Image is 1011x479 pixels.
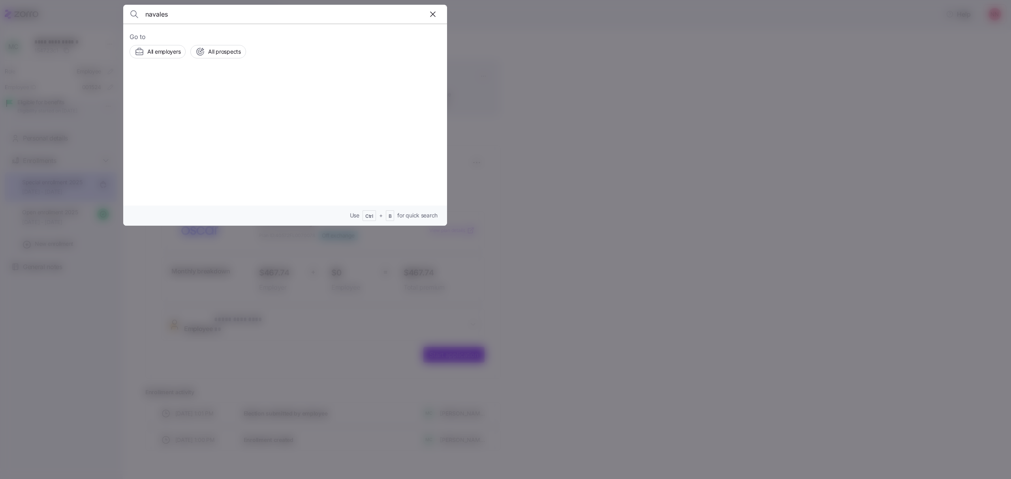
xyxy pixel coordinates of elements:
[130,32,441,42] span: Go to
[365,213,373,220] span: Ctrl
[208,48,241,56] span: All prospects
[130,45,186,58] button: All employers
[379,211,383,219] span: +
[147,48,180,56] span: All employers
[389,213,392,220] span: B
[397,211,438,219] span: for quick search
[190,45,246,58] button: All prospects
[350,211,359,219] span: Use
